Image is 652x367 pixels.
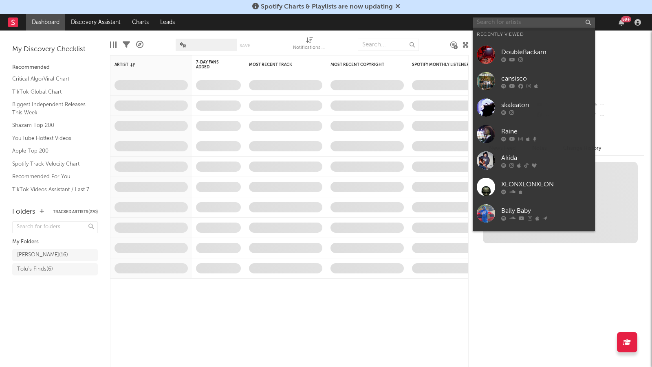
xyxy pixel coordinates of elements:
a: Charts [126,14,154,31]
div: Raine [501,127,591,137]
a: Recommended For You [12,172,90,181]
div: -- [590,110,644,121]
a: Tolu's Finds(6) [12,263,98,275]
div: Folders [12,207,35,217]
div: [PERSON_NAME] ( 16 ) [17,250,68,260]
input: Search... [358,39,419,51]
a: Apple Top 200 [12,146,90,155]
div: XEONXEONXEON [501,180,591,190]
a: YouTube Hottest Videos [12,134,90,143]
a: Critical Algo/Viral Chart [12,74,90,83]
div: Notifications (Artist) [293,35,326,55]
input: Search for artists [473,17,595,28]
a: skaleaton [473,94,595,121]
div: DoubleBackam [501,48,591,57]
span: Dismiss [395,4,400,10]
a: Bally Baby [473,200,595,227]
div: Most Recent Copyright [330,62,392,67]
span: Spotify Charts & Playlists are now updating [261,4,393,10]
div: cansisco [501,74,591,84]
a: Dashboard [26,14,65,31]
a: XEONXEONXEON [473,174,595,200]
div: Notifications (Artist) [293,43,326,53]
a: Biggest Independent Releases This Week [12,100,90,117]
button: Save [240,44,250,48]
div: A&R Pipeline [136,35,143,55]
button: 99+ [619,19,624,26]
div: Recommended [12,63,98,72]
div: Spotify Monthly Listeners [412,62,473,67]
a: [PERSON_NAME](16) [12,249,98,261]
a: TikTok Videos Assistant / Last 7 Days - Top [12,185,90,202]
div: Edit Columns [110,35,117,55]
a: Raine [473,121,595,147]
div: Filters [123,35,130,55]
a: Spotify Track Velocity Chart [12,159,90,168]
a: Traiqo [473,227,595,253]
div: 99 + [621,16,631,22]
div: -- [590,100,644,110]
div: My Folders [12,237,98,247]
a: Discovery Assistant [65,14,126,31]
div: Bally Baby [501,206,591,216]
div: Artist [115,62,176,67]
div: skaleaton [501,100,591,110]
div: My Discovery Checklist [12,45,98,55]
div: Akida [501,153,591,163]
a: Akida [473,147,595,174]
a: Leads [154,14,181,31]
a: DoubleBackam [473,42,595,68]
a: cansisco [473,68,595,94]
span: 7-Day Fans Added [196,60,229,70]
div: Most Recent Track [249,62,310,67]
div: Tolu's Finds ( 6 ) [17,264,53,274]
button: Tracked Artists(270) [53,210,98,214]
div: Recently Viewed [477,30,591,39]
input: Search for folders... [12,221,98,233]
a: TikTok Global Chart [12,87,90,96]
a: Shazam Top 200 [12,121,90,130]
